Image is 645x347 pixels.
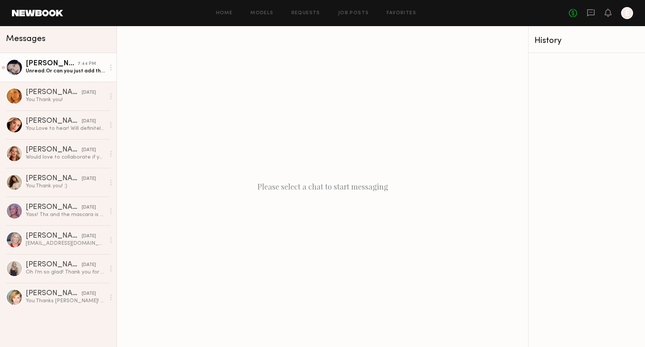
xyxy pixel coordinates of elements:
[26,269,105,276] div: Oh I’m so glad! Thank you for the opportunity. I look forward to the next one.
[82,204,96,211] div: [DATE]
[387,11,416,16] a: Favorites
[621,7,633,19] a: E
[82,290,96,297] div: [DATE]
[26,297,105,304] div: You: Thanks [PERSON_NAME]! And agree your eyes look amazing with Thrive!!
[82,118,96,125] div: [DATE]
[82,262,96,269] div: [DATE]
[6,35,46,43] span: Messages
[26,118,82,125] div: [PERSON_NAME]
[26,204,82,211] div: [PERSON_NAME]
[26,125,105,132] div: You: Love to hear! Will definitely be in touch :)
[26,240,105,247] div: [EMAIL_ADDRESS][DOMAIN_NAME]
[26,68,105,75] div: Unread: Or can you just add the text to the video? Do you still want me to send you raw files?
[338,11,369,16] a: Job Posts
[26,182,105,190] div: You: Thank you! :)
[26,290,82,297] div: [PERSON_NAME]
[26,154,105,161] div: Would love to collaborate if you’re still looking
[82,89,96,96] div: [DATE]
[535,37,639,45] div: History
[216,11,233,16] a: Home
[82,233,96,240] div: [DATE]
[26,89,82,96] div: [PERSON_NAME]
[26,146,82,154] div: [PERSON_NAME]
[117,26,528,347] div: Please select a chat to start messaging
[26,232,82,240] div: [PERSON_NAME]
[82,175,96,182] div: [DATE]
[26,211,105,218] div: Yass! Thx and the mascara is outstanding, of course!
[78,60,96,68] div: 7:44 PM
[26,261,82,269] div: [PERSON_NAME]
[292,11,320,16] a: Requests
[26,60,78,68] div: [PERSON_NAME]
[82,147,96,154] div: [DATE]
[26,96,105,103] div: You: Thank you!
[250,11,273,16] a: Models
[26,175,82,182] div: [PERSON_NAME]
